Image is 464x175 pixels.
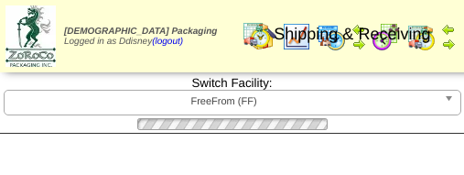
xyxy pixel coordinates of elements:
[64,27,217,37] span: [DEMOGRAPHIC_DATA] Packaging
[64,27,217,47] span: Logged in as Ddisney
[132,115,333,133] img: loading
[5,5,56,67] img: zoroco-logo-small.webp
[274,25,430,44] span: Shipping & Receiving
[12,91,437,113] span: FreeFrom (FF)
[242,19,271,49] img: calendarinout.gif
[152,37,183,47] a: (logout)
